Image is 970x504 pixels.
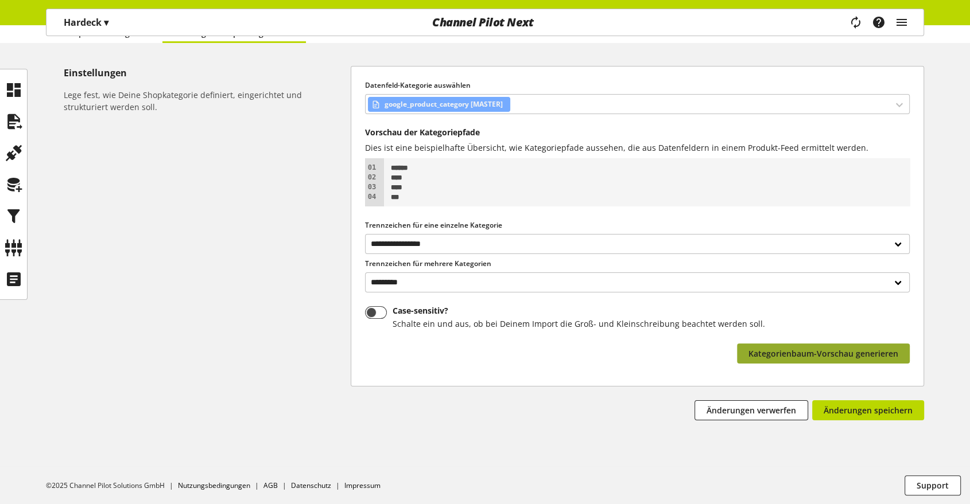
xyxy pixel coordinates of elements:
span: google_product_category [MASTER] [385,97,503,111]
div: 01 [365,163,378,173]
p: Hardeck [64,15,108,29]
p: Vorschau der Kategoriepfade [365,128,910,137]
a: Nutzungsbedingungen [178,480,250,490]
span: Änderungen speichern [824,404,913,416]
p: Dies ist eine beispielhafte Übersicht, wie Kategoriepfade aussehen, die aus Datenfeldern in einem... [365,142,910,154]
div: 03 [365,182,378,192]
span: Änderungen verwerfen [707,404,796,416]
label: Datenfeld-Kategorie auswählen [365,80,910,91]
h6: Lege fest, wie Deine Shopkategorie definiert, eingerichtet und strukturiert werden soll. [64,89,346,113]
span: Trennzeichen für mehrere Kategorien [365,259,491,268]
a: Impressum [344,480,381,490]
span: ▾ [104,16,108,29]
a: Datenschutz [291,480,331,490]
h5: Einstellungen [64,66,346,80]
div: Schalte ein und aus, ob bei Deinem Import die Groß- und Kleinschreibung beachtet werden soll. [393,318,765,330]
span: Support [917,479,949,491]
span: Trennzeichen für eine einzelne Kategorie [365,220,502,230]
div: Case-sensitiv? [393,306,765,315]
button: Änderungen speichern [812,400,924,420]
nav: main navigation [46,9,924,36]
span: Kategorienbaum-Vorschau generieren [748,347,898,360]
li: ©2025 Channel Pilot Solutions GmbH [46,480,178,491]
button: Änderungen verwerfen [694,400,808,420]
button: Kategorienbaum-Vorschau generieren [737,343,910,364]
button: Support [905,475,961,495]
div: 02 [365,173,378,182]
div: 04 [365,192,378,202]
a: AGB [263,480,278,490]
